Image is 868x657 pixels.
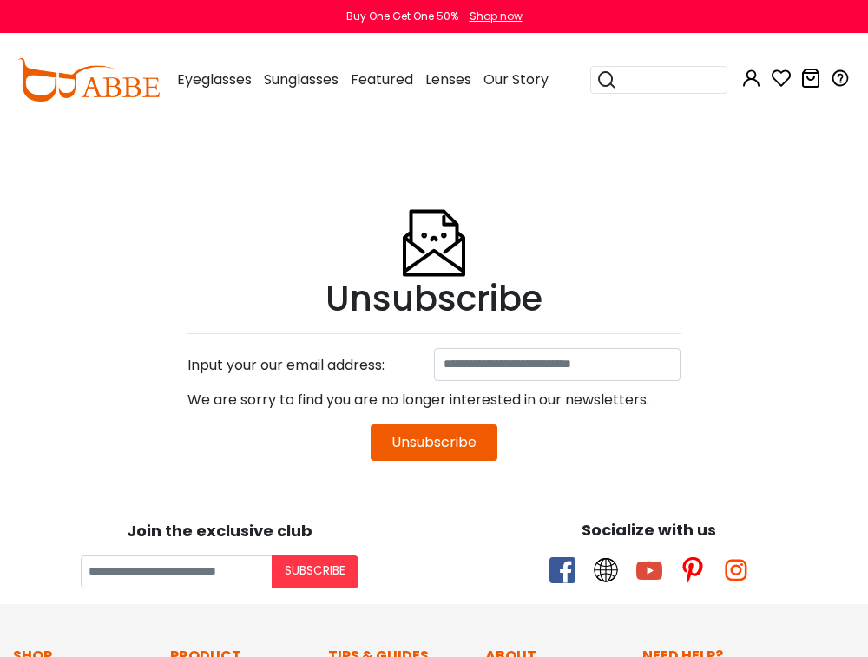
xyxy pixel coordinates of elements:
span: pinterest [680,557,706,583]
span: youtube [636,557,662,583]
span: instagram [723,557,749,583]
span: Eyeglasses [177,69,252,89]
a: Shop now [461,9,523,23]
h1: Unsubscribe [187,278,681,319]
button: Unsubscribe [371,424,497,461]
div: Input your our email address: [179,348,434,383]
span: Sunglasses [264,69,339,89]
span: Our Story [483,69,549,89]
div: Socialize with us [443,518,855,542]
button: Subscribe [272,555,358,588]
span: Lenses [425,69,471,89]
div: Shop now [470,9,523,24]
div: We are sorry to find you are no longer interested in our newsletters. [187,383,681,417]
div: Buy One Get One 50% [346,9,458,24]
span: Featured [351,69,413,89]
img: Unsubscribe [399,167,469,278]
span: facebook [549,557,575,583]
img: abbeglasses.com [17,58,160,102]
input: Your email [81,555,272,588]
span: twitter [593,557,619,583]
div: Join the exclusive club [13,516,425,542]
